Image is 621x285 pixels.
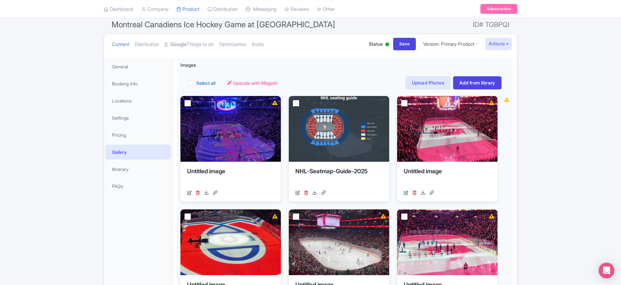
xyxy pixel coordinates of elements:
[180,61,196,68] span: Images
[295,167,383,187] div: NHL-Seatmap-Guide-2025
[196,80,215,86] label: Select all
[404,167,491,187] div: Untitled image
[480,4,517,14] a: Subscription
[105,128,171,142] a: Pricing
[219,34,246,55] a: Optimization
[164,34,214,55] a: GoogleThings to do
[105,145,171,159] a: Gallery
[393,38,416,50] input: Save
[418,37,483,50] a: Version: Primary Product
[406,76,450,89] a: Upload Photos
[453,76,501,89] a: Add from library
[105,59,171,74] a: General
[105,93,171,108] a: Locations
[233,80,278,86] span: Upscale with MagpAI
[599,263,614,278] div: Open Intercom Messenger
[105,76,171,91] a: Booking Info
[384,40,391,50] div: Active
[473,18,509,31] span: ID# TGBPQI
[105,179,171,194] a: FAQs
[135,34,159,55] a: Distribution
[252,34,264,55] a: Audio
[112,34,129,55] a: Content
[105,162,171,177] a: Itinerary
[112,20,335,29] span: Montreal Canadiens Ice Hockey Game at [GEOGRAPHIC_DATA]
[187,167,274,187] div: Untitled image
[227,80,278,86] a: Upscale with MagpAI
[105,110,171,125] a: Settings
[170,41,187,48] strong: Google
[369,40,383,47] span: Status
[486,38,512,50] button: Actions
